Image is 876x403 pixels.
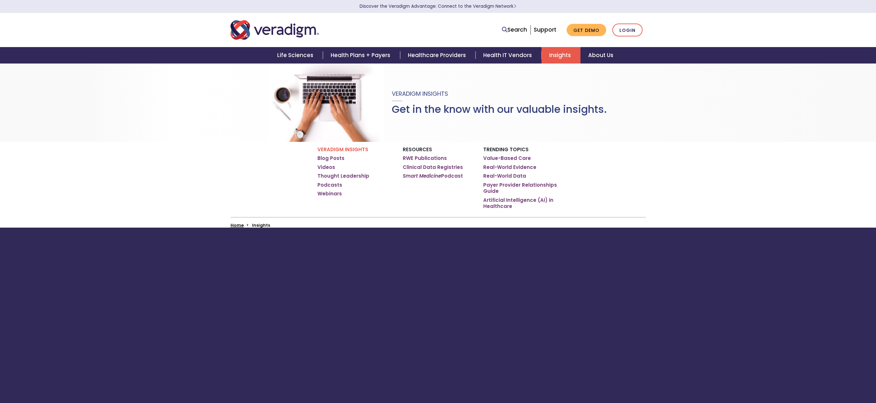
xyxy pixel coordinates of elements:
[323,47,400,64] a: Health Plans + Payers
[400,47,476,64] a: Healthcare Providers
[483,197,559,210] a: Artificial Intelligence (AI) in Healthcare
[612,24,643,37] a: Login
[513,3,516,9] span: Learn More
[317,164,335,171] a: Videos
[269,47,323,64] a: Life Sciences
[317,182,342,188] a: Podcasts
[403,155,447,162] a: RWE Publications
[360,3,516,9] a: Discover the Veradigm Advantage: Connect to the Veradigm NetworkLearn More
[317,191,342,197] a: Webinars
[476,47,542,64] a: Health IT Vendors
[231,19,319,41] img: Veradigm logo
[534,26,556,34] a: Support
[392,103,607,115] h1: Get in the know with our valuable insights.
[317,173,369,179] a: Thought Leadership
[483,182,559,194] a: Payer Provider Relationships Guide
[483,164,536,171] a: Real-World Evidence
[483,173,526,179] a: Real-World Data
[502,25,527,34] a: Search
[403,172,441,179] em: Smart Medicine
[580,47,621,64] a: About Us
[231,222,244,228] a: Home
[542,47,580,64] a: Insights
[483,155,531,162] a: Value-Based Care
[403,173,463,179] a: Smart MedicinePodcast
[403,164,463,171] a: Clinical Data Registries
[567,24,606,36] a: Get Demo
[392,90,448,98] span: Veradigm Insights
[317,155,344,162] a: Blog Posts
